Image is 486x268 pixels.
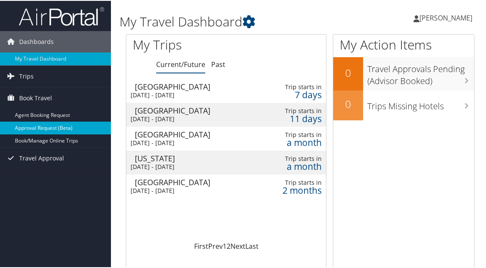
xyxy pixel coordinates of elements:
a: 2 [227,241,230,250]
a: [PERSON_NAME] [413,4,481,30]
a: Next [230,241,245,250]
h3: Trips Missing Hotels [367,95,474,111]
div: Trip starts in [272,106,322,114]
a: Prev [208,241,223,250]
div: Trip starts in [272,154,322,162]
h1: My Travel Dashboard [119,12,361,30]
a: Current/Future [156,59,205,68]
h1: My Action Items [333,35,474,53]
a: Last [245,241,259,250]
div: Trip starts in [272,130,322,138]
img: airportal-logo.png [19,6,104,26]
div: 11 days [272,114,322,122]
span: Dashboards [19,30,54,52]
div: 2 months [272,186,322,193]
h2: 0 [333,96,363,111]
div: a month [272,162,322,169]
a: 1 [223,241,227,250]
a: Past [211,59,225,68]
a: First [194,241,208,250]
div: [GEOGRAPHIC_DATA] [135,130,247,137]
span: Travel Approval [19,147,64,168]
div: [DATE] - [DATE] [131,162,243,170]
a: 0Travel Approvals Pending (Advisor Booked) [333,56,474,89]
h2: 0 [333,65,363,79]
div: Trip starts in [272,178,322,186]
span: Book Travel [19,87,52,108]
div: [DATE] - [DATE] [131,186,243,194]
div: [DATE] - [DATE] [131,90,243,98]
span: Trips [19,65,34,86]
div: 7 days [272,90,322,98]
div: [GEOGRAPHIC_DATA] [135,178,247,185]
div: a month [272,138,322,146]
div: [US_STATE] [135,154,247,161]
div: Trip starts in [272,82,322,90]
div: [GEOGRAPHIC_DATA] [135,82,247,90]
span: [PERSON_NAME] [419,12,472,22]
a: 0Trips Missing Hotels [333,90,474,119]
div: [DATE] - [DATE] [131,114,243,122]
div: [GEOGRAPHIC_DATA] [135,106,247,114]
div: [DATE] - [DATE] [131,138,243,146]
h1: My Trips [133,35,236,53]
h3: Travel Approvals Pending (Advisor Booked) [367,58,474,86]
